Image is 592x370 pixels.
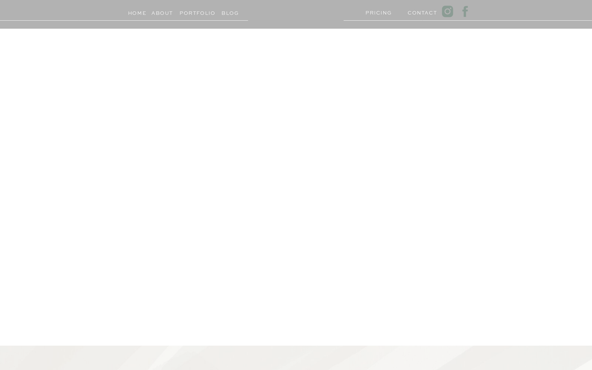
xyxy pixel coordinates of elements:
h1: Artful Storytelling for Adventurous Hearts [92,107,267,138]
a: About [151,9,173,14]
a: Portfolio [179,9,208,14]
a: Blog [216,9,244,14]
a: Home [125,9,149,14]
p: Creative Wedding & Engagement Photographer & Film Maker Based in [GEOGRAPHIC_DATA] [360,244,481,283]
a: Contact [408,8,431,14]
a: PRICING [365,8,389,14]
